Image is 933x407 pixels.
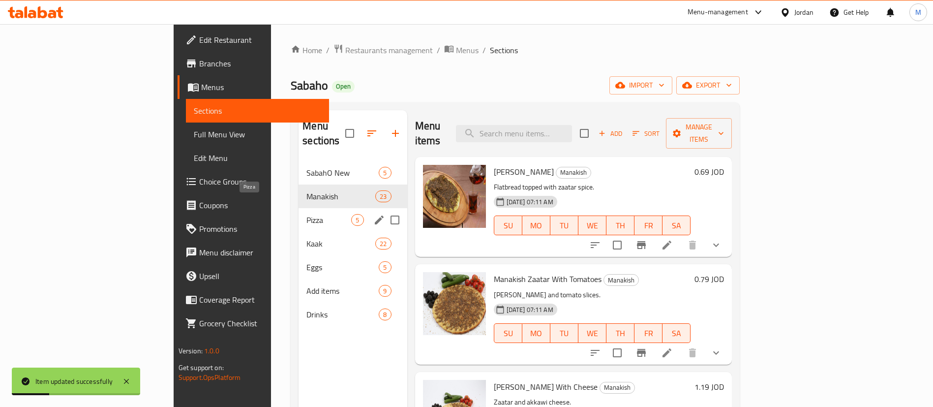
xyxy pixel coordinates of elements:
[494,379,598,394] span: [PERSON_NAME] With Cheese
[299,185,407,208] div: Manakish23
[178,217,330,241] a: Promotions
[299,208,407,232] div: Pizza5edit
[299,303,407,326] div: Drinks8
[915,7,921,18] span: M
[694,380,724,394] h6: 1.19 JOD
[379,168,391,178] span: 5
[345,44,433,56] span: Restaurants management
[379,167,391,179] div: items
[372,213,387,227] button: edit
[704,341,728,365] button: show more
[662,323,691,343] button: SA
[415,119,445,148] h2: Menu items
[676,76,740,94] button: export
[194,152,322,164] span: Edit Menu
[199,317,322,329] span: Grocery Checklist
[600,382,634,393] span: Manakish
[556,167,591,178] span: Manakish
[638,326,659,341] span: FR
[306,285,379,297] span: Add items
[578,216,606,235] button: WE
[291,44,740,57] nav: breadcrumb
[178,193,330,217] a: Coupons
[494,272,602,286] span: Manakish Zaatar With Tomatoes
[556,167,591,179] div: Manakish
[351,214,363,226] div: items
[199,270,322,282] span: Upsell
[194,128,322,140] span: Full Menu View
[35,376,113,387] div: Item updated successfully
[379,286,391,296] span: 9
[339,123,360,144] span: Select all sections
[178,312,330,335] a: Grocery Checklist
[376,192,391,201] span: 23
[498,219,518,233] span: SU
[578,323,606,343] button: WE
[199,223,322,235] span: Promotions
[794,7,813,18] div: Jordan
[384,122,407,145] button: Add section
[186,146,330,170] a: Edit Menu
[199,176,322,188] span: Choice Groups
[299,157,407,330] nav: Menu sections
[306,190,375,202] div: Manakish
[306,238,375,250] span: Kaak
[595,126,626,141] span: Add item
[522,216,550,235] button: MO
[178,52,330,75] a: Branches
[632,128,660,139] span: Sort
[178,264,330,288] a: Upsell
[710,239,722,251] svg: Show Choices
[352,216,363,225] span: 5
[609,76,672,94] button: import
[688,6,748,18] div: Menu-management
[503,305,557,314] span: [DATE] 07:11 AM
[606,216,634,235] button: TH
[179,344,203,357] span: Version:
[333,44,433,57] a: Restaurants management
[494,181,691,193] p: Flatbread topped with zaatar spice.
[178,288,330,312] a: Coverage Report
[360,122,384,145] span: Sort sections
[332,82,355,91] span: Open
[444,44,479,57] a: Menus
[607,343,628,363] span: Select to update
[299,161,407,185] div: SabahO New5
[494,289,691,301] p: [PERSON_NAME] and tomato slices.
[666,118,732,149] button: Manage items
[638,219,659,233] span: FR
[194,105,322,117] span: Sections
[306,309,379,320] div: Drinks
[595,126,626,141] button: Add
[498,326,518,341] span: SU
[186,99,330,123] a: Sections
[199,199,322,211] span: Coupons
[554,219,574,233] span: TU
[597,128,624,139] span: Add
[179,371,241,384] a: Support.OpsPlatform
[494,323,522,343] button: SU
[604,275,638,286] span: Manakish
[610,219,631,233] span: TH
[379,285,391,297] div: items
[526,326,546,341] span: MO
[494,216,522,235] button: SU
[582,219,602,233] span: WE
[503,197,557,207] span: [DATE] 07:11 AM
[379,309,391,320] div: items
[694,165,724,179] h6: 0.69 JOD
[583,233,607,257] button: sort-choices
[306,167,379,179] span: SabahO New
[603,274,639,286] div: Manakish
[600,382,635,394] div: Manakish
[178,28,330,52] a: Edit Restaurant
[306,261,379,273] span: Eggs
[684,79,732,92] span: export
[199,58,322,69] span: Branches
[379,310,391,319] span: 8
[704,233,728,257] button: show more
[456,44,479,56] span: Menus
[204,344,219,357] span: 1.0.0
[666,326,687,341] span: SA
